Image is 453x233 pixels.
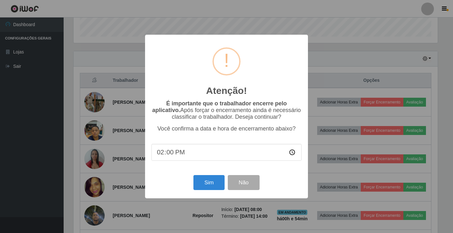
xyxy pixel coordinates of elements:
p: Você confirma a data e hora de encerramento abaixo? [151,125,302,132]
b: É importante que o trabalhador encerre pelo aplicativo. [152,100,287,113]
button: Sim [193,175,224,190]
button: Não [228,175,259,190]
p: Após forçar o encerramento ainda é necessário classificar o trabalhador. Deseja continuar? [151,100,302,120]
h2: Atenção! [206,85,247,96]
